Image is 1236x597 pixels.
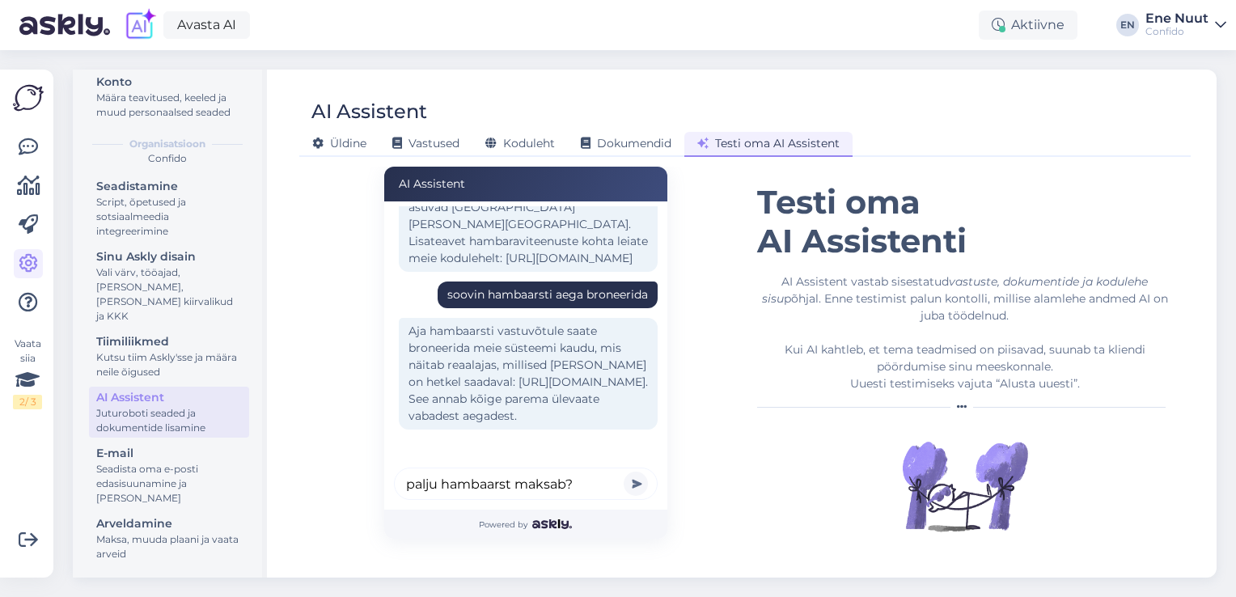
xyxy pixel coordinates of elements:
span: Vastused [392,136,459,150]
div: Ene Nuut [1145,12,1208,25]
img: Askly Logo [13,83,44,113]
div: soovin hambaarsti aega broneerida [447,286,648,303]
div: EN [1116,14,1139,36]
i: vastuste, dokumentide ja kodulehe sisu [762,274,1149,306]
div: Sinu Askly disain [96,248,242,265]
div: Seadista oma e-posti edasisuunamine ja [PERSON_NAME] [96,462,242,506]
div: E-mail [96,445,242,462]
div: Kutsu tiim Askly'sse ja määra neile õigused [96,350,242,379]
div: Aktiivne [979,11,1077,40]
div: AI Assistent [384,167,667,201]
div: Script, õpetused ja sotsiaalmeedia integreerimine [96,195,242,239]
img: Illustration [900,421,1030,551]
div: Määra teavitused, keeled ja muud personaalsed seaded [96,91,242,120]
a: AI AssistentJuturoboti seaded ja dokumentide lisamine [89,387,249,438]
input: Kirjuta oma küsimus siia [394,468,658,500]
div: Tiimiliikmed [96,333,242,350]
img: explore-ai [123,8,157,42]
div: AI Assistent vastab sisestatud põhjal. Enne testimist palun kontolli, millise alamlehe andmed AI ... [757,273,1172,392]
div: Confido [86,151,249,166]
div: Arveldamine [96,515,242,532]
h1: Testi oma AI Assistenti [757,183,1172,260]
a: KontoMäära teavitused, keeled ja muud personaalsed seaded [89,71,249,122]
div: Konto [96,74,242,91]
span: Testi oma AI Assistent [697,136,840,150]
div: Vaata siia [13,337,42,409]
img: Askly [532,519,572,529]
span: Powered by [479,519,572,531]
a: E-mailSeadista oma e-posti edasisuunamine ja [PERSON_NAME] [89,442,249,508]
b: Organisatsioon [129,137,205,151]
span: Üldine [312,136,366,150]
div: Seadistamine [96,178,242,195]
a: Avasta AI [163,11,250,39]
a: Ene NuutConfido [1145,12,1226,38]
div: Vali värv, tööajad, [PERSON_NAME], [PERSON_NAME] kiirvalikud ja KKK [96,265,242,324]
div: Juturoboti seaded ja dokumentide lisamine [96,406,242,435]
a: ArveldamineMaksa, muuda plaani ja vaata arveid [89,513,249,564]
span: Dokumendid [581,136,671,150]
span: Koduleht [485,136,555,150]
div: Maksa, muuda plaani ja vaata arveid [96,532,242,561]
div: Confido [1145,25,1208,38]
a: Sinu Askly disainVali värv, tööajad, [PERSON_NAME], [PERSON_NAME] kiirvalikud ja KKK [89,246,249,326]
a: TiimiliikmedKutsu tiim Askly'sse ja määra neile õigused [89,331,249,382]
div: 2 / 3 [13,395,42,409]
a: SeadistamineScript, õpetused ja sotsiaalmeedia integreerimine [89,176,249,241]
div: AI Assistent [96,389,242,406]
div: AI Assistent [311,96,427,127]
div: Aja hambaarsti vastuvõtule saate broneerida meie süsteemi kaudu, mis näitab reaalajas, millised [... [399,318,658,430]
